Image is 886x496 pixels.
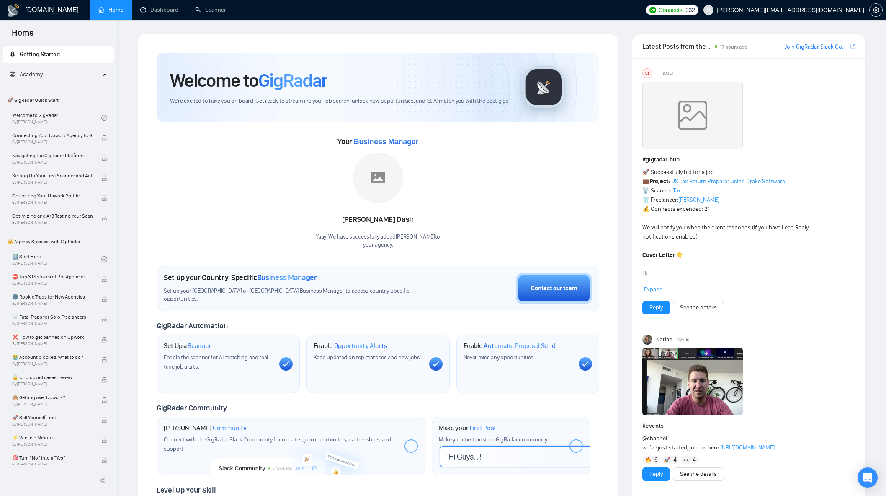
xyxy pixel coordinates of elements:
[101,276,107,282] span: lock
[858,467,878,488] div: Open Intercom Messenger
[101,195,107,201] span: lock
[12,382,93,387] span: By [PERSON_NAME]
[354,138,418,146] span: Business Manager
[869,7,883,13] a: setting
[164,287,421,303] span: Set up your [GEOGRAPHIC_DATA] or [GEOGRAPHIC_DATA] Business Manager to access country-specific op...
[12,273,93,281] span: ⛔ Top 3 Mistakes of Pro Agencies
[101,175,107,181] span: lock
[314,354,421,361] span: Keep updated on top matches and new jobs.
[642,82,743,149] img: weqQh+iSagEgQAAAABJRU5ErkJggg==
[12,109,101,127] a: Welcome to GigRadarBy[PERSON_NAME]
[12,313,93,321] span: ☠️ Fatal Traps for Solo Freelancers
[12,220,93,225] span: By [PERSON_NAME]
[157,403,227,413] span: GigRadar Community
[170,97,510,105] span: We're excited to have you on board. Get ready to streamline your job search, unlock new opportuni...
[673,456,677,464] span: 4
[685,5,695,15] span: 332
[12,353,93,361] span: 😭 Account blocked: what to do?
[683,457,689,463] img: 👀
[12,200,93,205] span: By [PERSON_NAME]
[12,192,93,200] span: Optimizing Your Upwork Profile
[101,337,107,343] span: lock
[673,187,681,194] a: Tax
[439,424,496,432] h1: Make your
[20,51,60,58] span: Getting Started
[101,135,107,141] span: lock
[642,348,743,415] img: F09EM4TRGJF-image.png
[10,71,43,78] span: Academy
[531,284,577,293] div: Contact our team
[101,216,107,221] span: lock
[101,357,107,363] span: lock
[316,213,440,227] div: [PERSON_NAME] Dasir
[642,434,813,452] div: we’ve just started, join us here:
[12,281,93,286] span: By [PERSON_NAME]
[5,27,41,44] span: Home
[3,46,114,63] li: Getting Started
[101,437,107,443] span: lock
[164,436,391,452] span: Connect with the GigRadar Slack Community for updates, job opportunities, partnerships, and support.
[12,293,93,301] span: 🌚 Rookie Traps for New Agencies
[643,69,652,78] div: US
[439,436,548,443] span: Make your first post on GigRadar community.
[12,462,93,467] span: By [PERSON_NAME]
[10,71,15,77] span: fund-projection-screen
[784,42,849,52] a: Join GigRadar Slack Community
[188,342,211,350] span: Scanner
[258,69,327,92] span: GigRadar
[649,178,670,185] strong: Project:
[7,4,20,17] img: logo
[100,476,108,485] span: double-left
[170,69,327,92] h1: Welcome to
[314,342,387,350] h1: Enable
[4,92,113,109] span: 🚀 GigRadar Quick Start
[211,436,371,475] img: slackcommunity-bg.png
[649,7,656,13] img: upwork-logo.png
[12,131,93,140] span: Connecting Your Upwork Agency to GigRadar
[664,457,670,463] img: 🚀
[164,424,247,432] h1: [PERSON_NAME]
[642,435,667,442] span: @channel
[693,456,696,464] span: 4
[850,43,855,49] span: export
[12,402,93,407] span: By [PERSON_NAME]
[706,7,711,13] span: user
[101,115,107,121] span: check-circle
[642,421,855,431] h1: # events
[678,196,719,203] a: [PERSON_NAME]
[20,71,43,78] span: Academy
[662,70,673,77] span: [DATE]
[213,424,247,432] span: Community
[12,180,93,185] span: By [PERSON_NAME]
[645,457,651,463] img: 🔥
[12,140,93,145] span: By [PERSON_NAME]
[464,342,556,350] h1: Enable
[649,470,663,479] a: Reply
[101,317,107,322] span: lock
[4,233,113,250] span: 👑 Agency Success with GigRadar
[10,51,15,57] span: rocket
[164,273,317,282] h1: Set up your Country-Specific
[12,454,93,462] span: 🎯 Turn “No” into a “Yes”
[680,303,717,312] a: See the details
[850,42,855,50] a: export
[12,413,93,422] span: 🚀 Sell Yourself First
[642,252,683,259] strong: Cover Letter 👇
[642,467,670,481] button: Reply
[12,212,93,220] span: Optimizing and A/B Testing Your Scanner for Better Results
[12,393,93,402] span: 🙈 Getting over Upwork?
[469,424,496,432] span: First Post
[12,434,93,442] span: ⚡ Win in 5 Minutes
[12,321,93,326] span: By [PERSON_NAME]
[680,470,717,479] a: See the details
[101,377,107,383] span: lock
[101,296,107,302] span: lock
[12,341,93,346] span: By [PERSON_NAME]
[157,486,216,495] span: Level Up Your Skill
[12,333,93,341] span: ❌ How to get banned on Upwork
[12,250,101,268] a: 1️⃣ Start HereBy[PERSON_NAME]
[642,335,652,345] img: Korlan
[869,3,883,17] button: setting
[140,6,178,13] a: dashboardDashboard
